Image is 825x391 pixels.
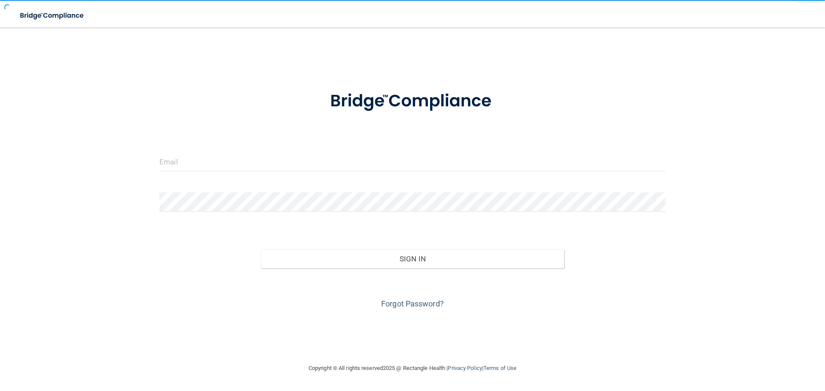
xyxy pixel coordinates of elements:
a: Forgot Password? [381,299,444,308]
input: Email [159,152,666,171]
a: Privacy Policy [448,365,482,371]
img: bridge_compliance_login_screen.278c3ca4.svg [13,7,92,24]
img: bridge_compliance_login_screen.278c3ca4.svg [312,79,513,124]
button: Sign In [261,249,565,268]
div: Copyright © All rights reserved 2025 @ Rectangle Health | | [256,355,569,382]
a: Terms of Use [483,365,516,371]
